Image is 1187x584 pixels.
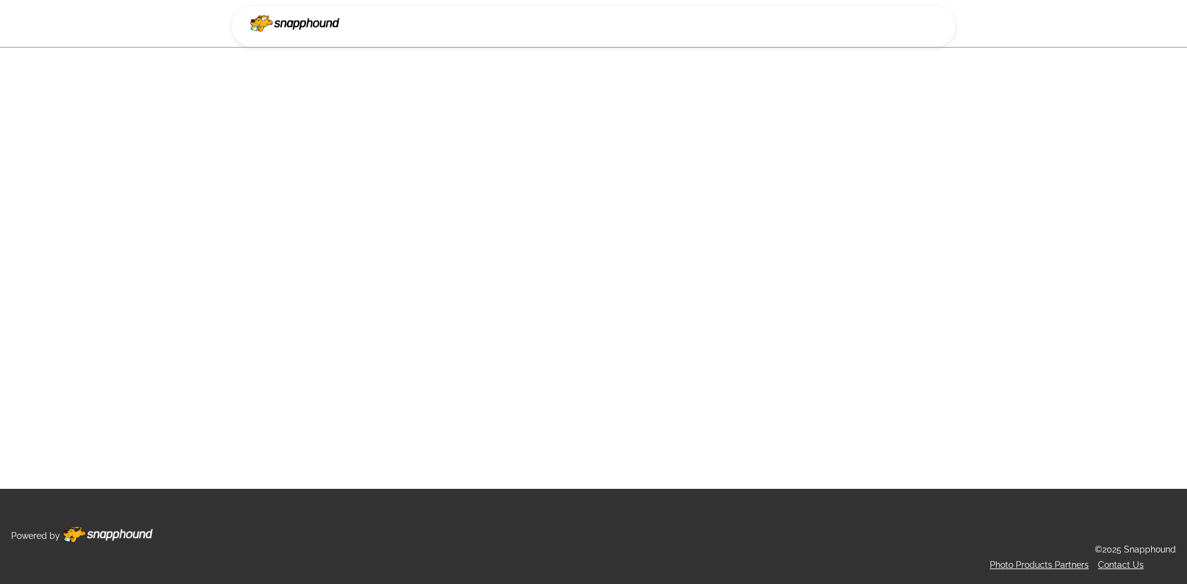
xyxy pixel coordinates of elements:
img: Footer [63,527,153,543]
img: Snapphound Logo [250,15,339,32]
a: Contact Us [1098,560,1144,570]
a: Photo Products Partners [990,560,1089,570]
p: ©2025 Snapphound [1095,542,1176,557]
p: Powered by [11,528,60,544]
